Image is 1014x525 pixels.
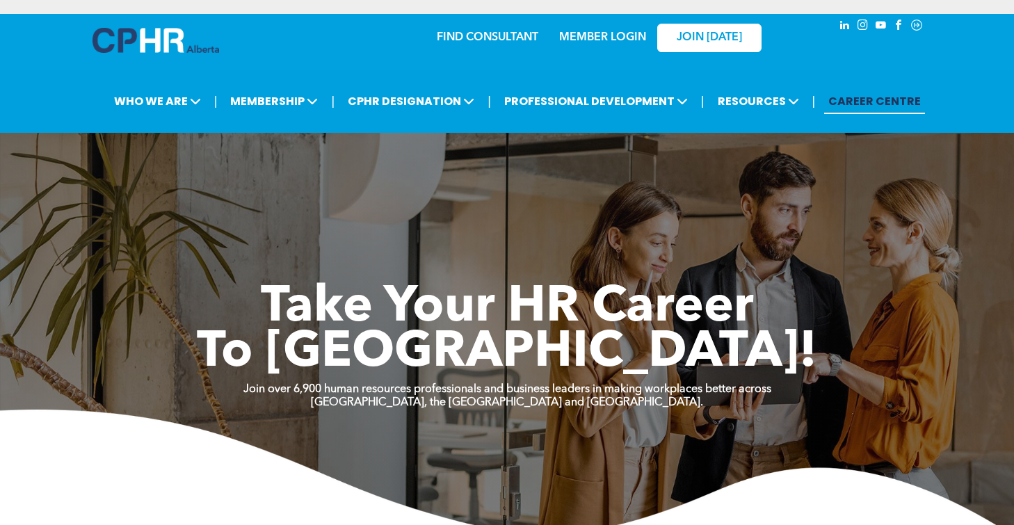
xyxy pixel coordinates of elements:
[909,17,924,36] a: Social network
[855,17,870,36] a: instagram
[559,32,646,43] a: MEMBER LOGIN
[873,17,888,36] a: youtube
[226,88,322,114] span: MEMBERSHIP
[344,88,478,114] span: CPHR DESIGNATION
[500,88,692,114] span: PROFESSIONAL DEVELOPMENT
[812,87,816,115] li: |
[677,31,742,45] span: JOIN [DATE]
[837,17,852,36] a: linkedin
[243,384,771,395] strong: Join over 6,900 human resources professionals and business leaders in making workplaces better ac...
[714,88,803,114] span: RESOURCES
[197,328,817,378] span: To [GEOGRAPHIC_DATA]!
[261,283,754,333] span: Take Your HR Career
[92,28,219,53] img: A blue and white logo for cp alberta
[824,88,925,114] a: CAREER CENTRE
[331,87,335,115] li: |
[891,17,906,36] a: facebook
[110,88,205,114] span: WHO WE ARE
[214,87,218,115] li: |
[488,87,491,115] li: |
[311,397,703,408] strong: [GEOGRAPHIC_DATA], the [GEOGRAPHIC_DATA] and [GEOGRAPHIC_DATA].
[701,87,705,115] li: |
[657,24,762,52] a: JOIN [DATE]
[437,32,538,43] a: FIND CONSULTANT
